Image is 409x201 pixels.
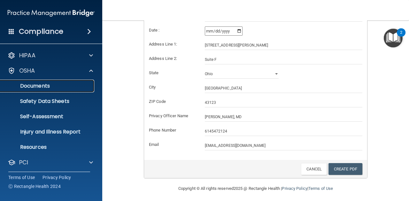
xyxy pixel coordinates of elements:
a: Cancel [301,163,327,175]
a: HIPAA [8,52,93,59]
a: Terms of Use [308,186,333,191]
img: PMB logo [8,7,95,19]
p: HIPAA [19,52,35,59]
label: Email [144,141,200,148]
p: Self-Assessment [4,113,91,120]
p: PCI [19,159,28,166]
div: 2 [400,32,402,41]
p: Resources [4,144,91,150]
a: OSHA [8,67,93,75]
label: Address Line 1: [144,40,200,48]
label: Address Line 2: [144,55,200,62]
a: Create PDF [328,163,362,175]
a: Terms of Use [8,174,35,181]
a: Privacy Policy [42,174,71,181]
label: Phone Number [144,126,200,134]
button: Open Resource Center, 2 new notifications [384,29,403,47]
input: _____ [205,98,363,107]
label: Privacy Officer Name [144,112,200,120]
h4: Compliance [19,27,63,36]
label: State [144,69,200,77]
label: City [144,83,200,91]
a: Privacy Policy [282,186,307,191]
div: Copyright © All rights reserved 2025 @ Rectangle Health | | [139,178,372,199]
span: Ⓒ Rectangle Health 2024 [8,183,61,190]
p: Safety Data Sheets [4,98,91,104]
label: Date : [144,26,200,34]
p: Injury and Illness Report [4,129,91,135]
label: ZIP Code [144,98,200,105]
p: Documents [4,83,91,89]
p: OSHA [19,67,35,75]
a: PCI [8,159,93,166]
